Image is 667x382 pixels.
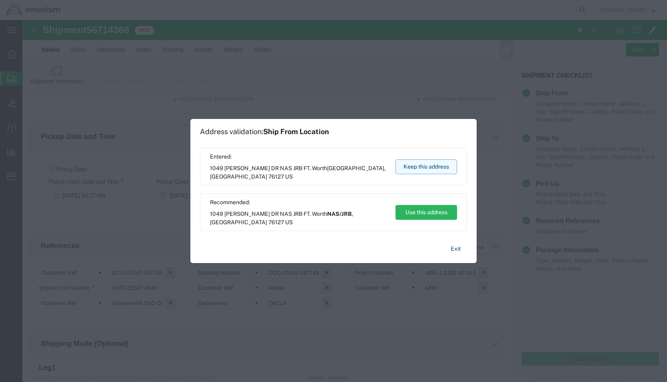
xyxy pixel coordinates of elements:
[395,159,457,174] button: Keep this address
[200,127,329,136] h1: Address validation:
[268,173,284,180] span: 76127
[285,173,293,180] span: US
[210,173,267,180] span: [GEOGRAPHIC_DATA]
[327,211,352,217] span: NAS/JRB
[210,153,388,161] span: Entered:
[210,164,388,181] span: 1049 [PERSON_NAME] DR NAS JRB FT. Worth ,
[263,127,329,136] span: Ship From Location
[327,165,384,171] span: [GEOGRAPHIC_DATA]
[444,242,467,256] button: Exit
[268,219,284,225] span: 76127
[285,219,293,225] span: US
[210,219,267,225] span: [GEOGRAPHIC_DATA]
[210,198,388,207] span: Recommended:
[210,210,388,227] span: 1049 [PERSON_NAME] DR NAS JRB FT. Worth ,
[395,205,457,220] button: Use this address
